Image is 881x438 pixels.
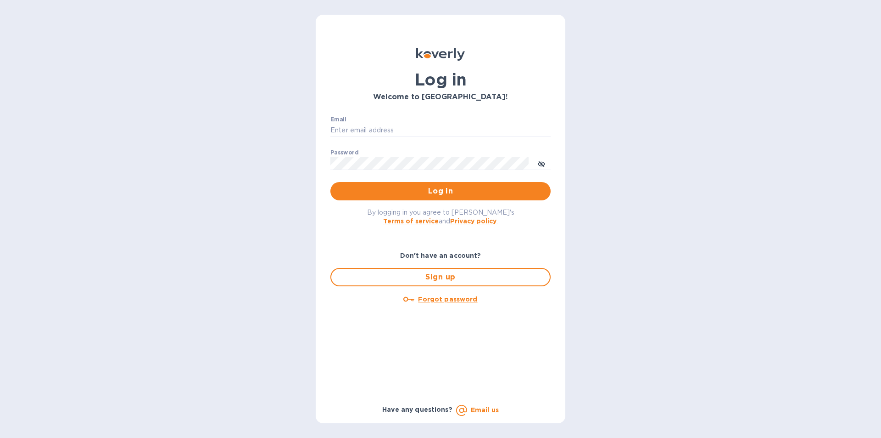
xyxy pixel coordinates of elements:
[418,296,477,303] u: Forgot password
[382,406,452,413] b: Have any questions?
[532,154,551,172] button: toggle password visibility
[383,217,439,225] a: Terms of service
[338,186,543,197] span: Log in
[330,70,551,89] h1: Log in
[330,124,551,137] input: Enter email address
[367,209,514,225] span: By logging in you agree to [PERSON_NAME]'s and .
[339,272,542,283] span: Sign up
[330,182,551,200] button: Log in
[330,117,346,122] label: Email
[330,93,551,102] h3: Welcome to [GEOGRAPHIC_DATA]!
[471,406,499,414] a: Email us
[330,150,358,155] label: Password
[330,268,551,286] button: Sign up
[400,252,481,259] b: Don't have an account?
[450,217,496,225] a: Privacy policy
[416,48,465,61] img: Koverly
